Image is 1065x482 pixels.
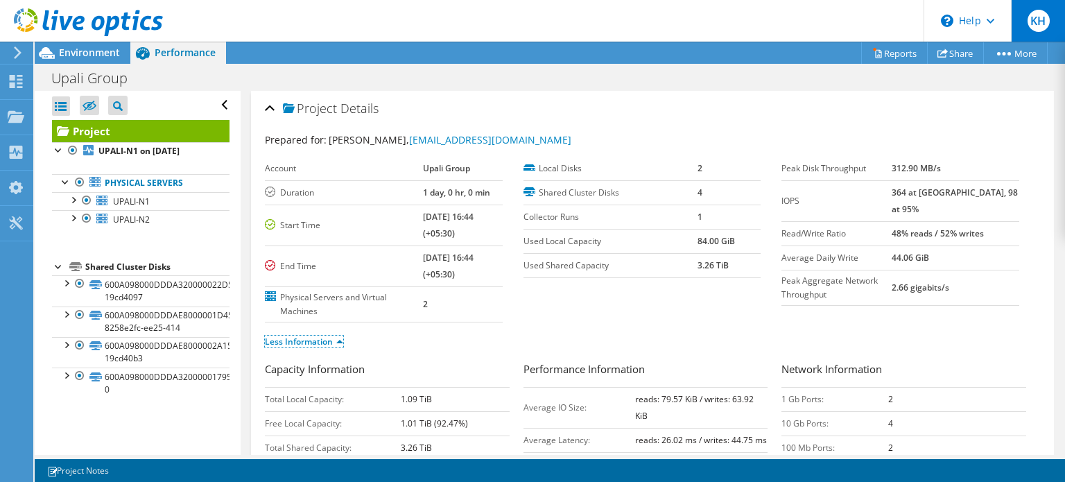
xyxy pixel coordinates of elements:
h1: Upali Group [45,71,149,86]
td: 100 Mb Ports: [781,436,887,460]
a: Physical Servers [52,174,230,192]
b: 44.06 GiB [892,252,929,264]
a: More [983,42,1048,64]
b: 1 [698,211,702,223]
td: Free Local Capacity: [265,411,401,436]
label: IOPS [781,194,892,208]
h3: Performance Information [523,361,768,380]
div: Shared Cluster Disks [85,259,230,275]
a: Project Notes [37,462,119,479]
b: 48% reads / 52% writes [892,227,984,239]
td: Average IO Size: [523,387,636,428]
a: Reports [861,42,928,64]
td: 1 Gb Ports: [781,387,887,411]
span: Details [340,100,379,117]
a: 600A098000DDDA320000022D5BFFEC66-19cd4097 [52,275,230,306]
td: Average Queue Depth: [523,452,636,476]
td: Total Local Capacity: [265,387,401,411]
b: 1.01 TiB (92.47%) [401,418,468,429]
b: 3.26 TiB [698,259,729,271]
b: 4 [888,418,893,429]
span: UPALI-N1 [113,196,150,207]
label: Read/Write Ratio [781,227,892,241]
label: Peak Aggregate Network Throughput [781,274,892,302]
a: UPALI-N1 on [DATE] [52,142,230,160]
label: Local Disks [523,162,698,175]
span: UPALI-N2 [113,214,150,225]
b: 84.00 GiB [698,235,735,247]
label: Collector Runs [523,210,698,224]
b: reads: 79.57 KiB / writes: 63.92 KiB [635,393,754,422]
a: 600A098000DDDAE8000002A15BFFECBC-19cd40b3 [52,337,230,368]
label: Start Time [265,218,423,232]
b: 2 [888,442,893,454]
a: UPALI-N2 [52,210,230,228]
a: Share [927,42,984,64]
td: Total Shared Capacity: [265,436,401,460]
a: Project [52,120,230,142]
b: 2 [888,393,893,405]
b: UPALI-N1 on [DATE] [98,145,180,157]
label: Used Local Capacity [523,234,698,248]
a: 600A098000DDDAE8000001D45BFD6FBF-8258e2fc-ee25-414 [52,307,230,337]
label: Duration [265,186,423,200]
span: Performance [155,46,216,59]
b: 312.90 MB/s [892,162,941,174]
label: End Time [265,259,423,273]
label: Peak Disk Throughput [781,162,892,175]
a: [EMAIL_ADDRESS][DOMAIN_NAME] [409,133,571,146]
td: Average Latency: [523,428,636,452]
b: Upali Group [423,162,470,174]
b: 2.66 gigabits/s [892,282,949,293]
label: Used Shared Capacity [523,259,698,273]
label: Shared Cluster Disks [523,186,698,200]
b: 364 at [GEOGRAPHIC_DATA], 98 at 95% [892,187,1018,215]
span: Project [283,102,337,116]
b: 1 day, 0 hr, 0 min [423,187,490,198]
b: 3.26 TiB [401,442,432,454]
b: 2 [698,162,702,174]
b: reads: 26.02 ms / writes: 44.75 ms [635,434,767,446]
b: [DATE] 16:44 (+05:30) [423,211,474,239]
label: Physical Servers and Virtual Machines [265,291,423,318]
label: Account [265,162,423,175]
h3: Capacity Information [265,361,510,380]
h3: Network Information [781,361,1026,380]
svg: \n [941,15,953,27]
span: KH [1028,10,1050,32]
label: Average Daily Write [781,251,892,265]
span: Environment [59,46,120,59]
b: 4 [698,187,702,198]
span: [PERSON_NAME], [329,133,571,146]
a: UPALI-N1 [52,192,230,210]
label: Prepared for: [265,133,327,146]
a: 600A098000DDDA32000001795BFD5C9A-0 [52,368,230,398]
b: 2 [423,298,428,310]
b: [DATE] 16:44 (+05:30) [423,252,474,280]
a: Less Information [265,336,343,347]
b: 1.09 TiB [401,393,432,405]
td: 10 Gb Ports: [781,411,887,436]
